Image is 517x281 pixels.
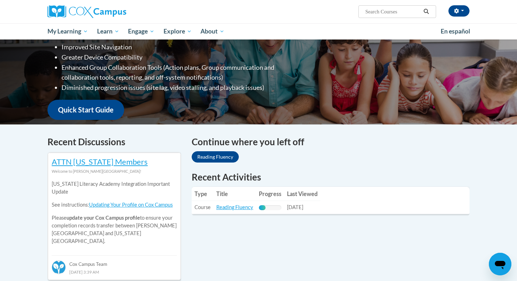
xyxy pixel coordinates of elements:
[192,171,470,183] h1: Recent Activities
[192,151,239,163] a: Reading Fluency
[47,5,126,18] img: Cox Campus
[52,175,177,250] div: Please to ensure your completion records transfer between [PERSON_NAME][GEOGRAPHIC_DATA] and [US_...
[256,187,284,201] th: Progress
[62,42,302,52] li: Improved Site Navigation
[37,23,480,39] div: Main menu
[192,187,213,201] th: Type
[66,215,140,221] b: update your Cox Campus profile
[123,23,159,39] a: Engage
[52,167,177,175] div: Welcome to [PERSON_NAME][GEOGRAPHIC_DATA]!
[216,204,253,210] a: Reading Fluency
[421,7,432,16] button: Search
[52,255,177,268] div: Cox Campus Team
[52,180,177,196] p: [US_STATE] Literacy Academy Integration Important Update
[52,201,177,209] p: See instructions:
[164,27,192,36] span: Explore
[47,100,124,120] a: Quick Start Guide
[62,62,302,83] li: Enhanced Group Collaboration Tools (Action plans, Group communication and collaboration tools, re...
[43,23,92,39] a: My Learning
[284,187,320,201] th: Last Viewed
[441,28,470,35] span: En español
[92,23,124,39] a: Learn
[62,52,302,62] li: Greater Device Compatibility
[52,260,66,274] img: Cox Campus Team
[52,157,148,166] a: ATTN [US_STATE] Members
[489,253,511,275] iframe: Button to launch messaging window
[213,187,256,201] th: Title
[47,5,181,18] a: Cox Campus
[159,23,196,39] a: Explore
[259,205,266,210] div: Progress, %
[62,83,302,93] li: Diminished progression issues (site lag, video stalling, and playback issues)
[89,202,173,208] a: Updating Your Profile on Cox Campus
[47,135,181,149] h4: Recent Discussions
[448,5,470,17] button: Account Settings
[196,23,229,39] a: About
[97,27,119,36] span: Learn
[436,24,475,39] a: En español
[47,27,88,36] span: My Learning
[287,204,303,210] span: [DATE]
[192,135,470,149] h4: Continue where you left off
[200,27,224,36] span: About
[365,7,421,16] input: Search Courses
[128,27,154,36] span: Engage
[194,204,211,210] span: Course
[52,268,177,276] div: [DATE] 3:39 AM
